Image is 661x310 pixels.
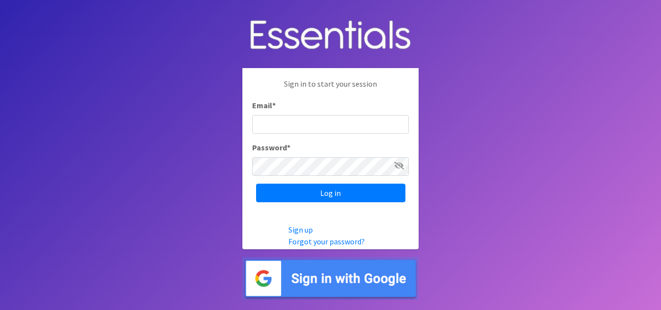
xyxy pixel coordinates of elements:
[242,257,419,300] img: Sign in with Google
[288,237,365,246] a: Forgot your password?
[252,142,290,153] label: Password
[256,184,405,202] input: Log in
[252,78,409,99] p: Sign in to start your session
[288,225,313,235] a: Sign up
[252,99,276,111] label: Email
[287,143,290,152] abbr: required
[242,10,419,61] img: Human Essentials
[272,100,276,110] abbr: required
